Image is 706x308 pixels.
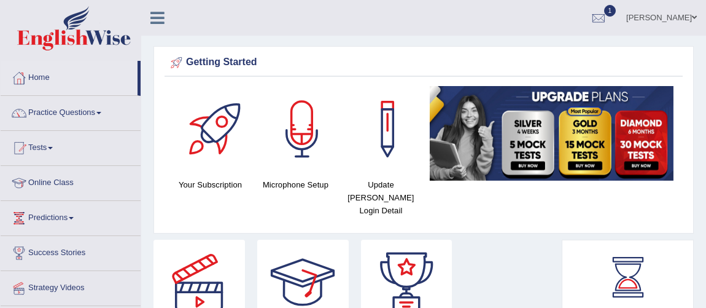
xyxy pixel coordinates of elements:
[174,178,247,191] h4: Your Subscription
[1,131,141,162] a: Tests
[168,53,680,72] div: Getting Started
[259,178,332,191] h4: Microphone Setup
[344,178,417,217] h4: Update [PERSON_NAME] Login Detail
[1,166,141,197] a: Online Class
[1,61,138,92] a: Home
[430,86,673,181] img: small5.jpg
[1,271,141,302] a: Strategy Videos
[1,96,141,127] a: Practice Questions
[1,236,141,267] a: Success Stories
[1,201,141,232] a: Predictions
[604,5,616,17] span: 1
